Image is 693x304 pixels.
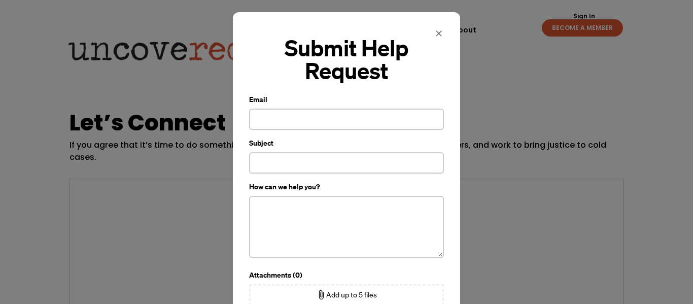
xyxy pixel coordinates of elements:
label: How can we help you? [249,182,444,192]
h1: Submit Help Request [249,37,444,82]
label: Attachments (0) [249,270,444,280]
span: close [434,28,444,39]
label: Email [249,94,444,105]
a: close [430,24,448,43]
i: attach_file [316,290,326,300]
p: Add up to 5 files [251,290,442,300]
label: Subject [249,138,444,148]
